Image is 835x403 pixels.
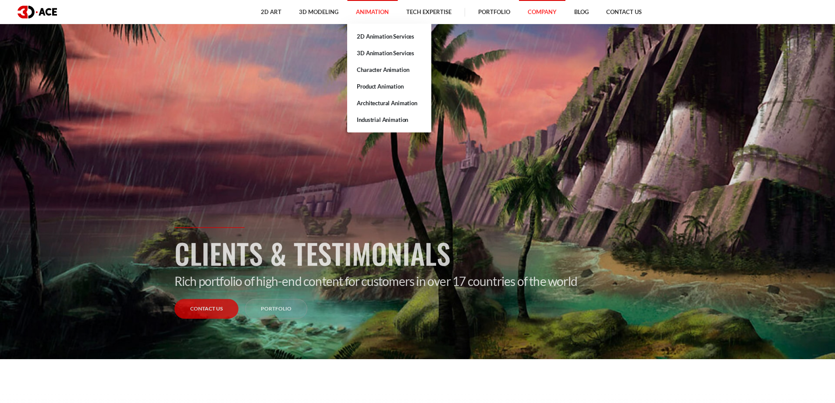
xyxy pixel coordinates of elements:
a: Product Animation [347,78,431,95]
a: Architectural Animation [347,95,431,111]
a: 2D Animation Services [347,28,431,45]
a: Character Animation [347,61,431,78]
a: Portfolio [245,299,307,319]
a: Industrial Animation [347,111,431,128]
a: Contact Us [174,299,238,319]
h1: Clients & Testimonials [174,232,661,274]
a: 3D Animation Services [347,45,431,61]
img: logo dark [18,6,57,18]
p: Rich portfolio of high-end content for customers in over 17 countries of the world [174,274,661,289]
